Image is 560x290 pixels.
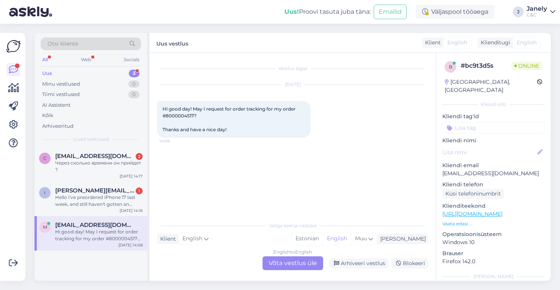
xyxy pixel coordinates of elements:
span: b [449,64,452,70]
span: English [517,39,537,47]
p: Brauser [442,249,545,257]
div: [DATE] 14:17 [120,173,143,179]
span: English [182,235,202,243]
p: Firefox 142.0 [442,257,545,266]
div: All [41,55,49,65]
span: C [43,155,47,161]
div: [DATE] 14:08 [118,242,143,248]
div: Hello I've preordered iPhone 17 last week, and still haven't gotten an update about the status of... [55,194,143,208]
div: 0 [128,80,140,88]
img: Askly Logo [6,39,21,54]
div: Socials [122,55,141,65]
div: Võta vestlus üle [263,256,323,270]
div: Arhiveeri vestlus [329,258,388,269]
input: Lisa tag [442,122,545,134]
span: Uued vestlused [73,136,109,143]
span: Muu [355,235,367,242]
div: C&C [527,12,547,18]
div: AI Assistent [42,101,71,109]
a: JanelyC&C [527,6,555,18]
div: Tiimi vestlused [42,91,80,98]
a: [URL][DOMAIN_NAME] [442,210,503,217]
p: Vaata edasi ... [442,220,545,227]
span: m [43,224,47,230]
div: Web [79,55,93,65]
div: Klienditugi [478,39,510,47]
p: Kliendi nimi [442,137,545,145]
div: Vestlus algas [157,65,428,72]
div: Proovi tasuta juba täna: [284,7,371,16]
div: [DATE] 14:16 [120,208,143,213]
div: 1 [136,187,143,194]
div: English to English [273,249,312,256]
div: 3 [129,70,140,77]
div: 2 [136,153,143,160]
div: Через сколько времени он прийдет ? [55,160,143,173]
span: i [44,190,46,196]
p: [EMAIL_ADDRESS][DOMAIN_NAME] [442,169,545,178]
div: Kliendi info [442,101,545,108]
span: ilya.alesker@gmail.com [55,187,135,194]
div: Klient [422,39,441,47]
div: J [513,7,524,17]
div: Estonian [292,233,323,244]
div: [GEOGRAPHIC_DATA], [GEOGRAPHIC_DATA] [445,78,537,94]
div: # bc9t3d5s [461,61,511,70]
span: 14:08 [159,138,188,144]
p: Operatsioonisüsteem [442,230,545,238]
div: Kõik [42,112,53,119]
div: [DATE] [157,81,428,88]
span: Online [511,62,542,70]
p: Windows 10 [442,238,545,246]
div: [PERSON_NAME] [377,235,426,243]
div: Blokeeri [391,258,428,269]
div: [PERSON_NAME] [442,273,545,280]
div: Janely [527,6,547,12]
div: Väljaspool tööaega [416,5,494,19]
div: Klient [157,235,176,243]
div: Minu vestlused [42,80,80,88]
div: Uus [42,70,52,77]
span: English [447,39,467,47]
p: Kliendi email [442,161,545,169]
p: Klienditeekond [442,202,545,210]
label: Uus vestlus [156,37,188,48]
p: Kliendi telefon [442,181,545,189]
input: Lisa nimi [443,148,536,156]
p: Kliendi tag'id [442,112,545,121]
span: Hi good day! May I request for order tracking for my order #8000004517? Thanks and have a nice day! [163,106,297,132]
div: 0 [128,91,140,98]
div: Hi good day! May I request for order tracking for my order #8000004517? Thanks and have a nice day! [55,228,143,242]
div: Arhiveeritud [42,122,74,130]
span: Clarkcatshop@gmail.com [55,153,135,160]
div: Valige keel ja vastake [157,222,428,229]
span: Otsi kliente [48,40,78,48]
b: Uus! [284,8,299,15]
div: English [323,233,351,244]
span: martinjohnraymond@gmail.com [55,222,135,228]
button: Emailid [374,5,407,19]
div: Küsi telefoninumbrit [442,189,504,199]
